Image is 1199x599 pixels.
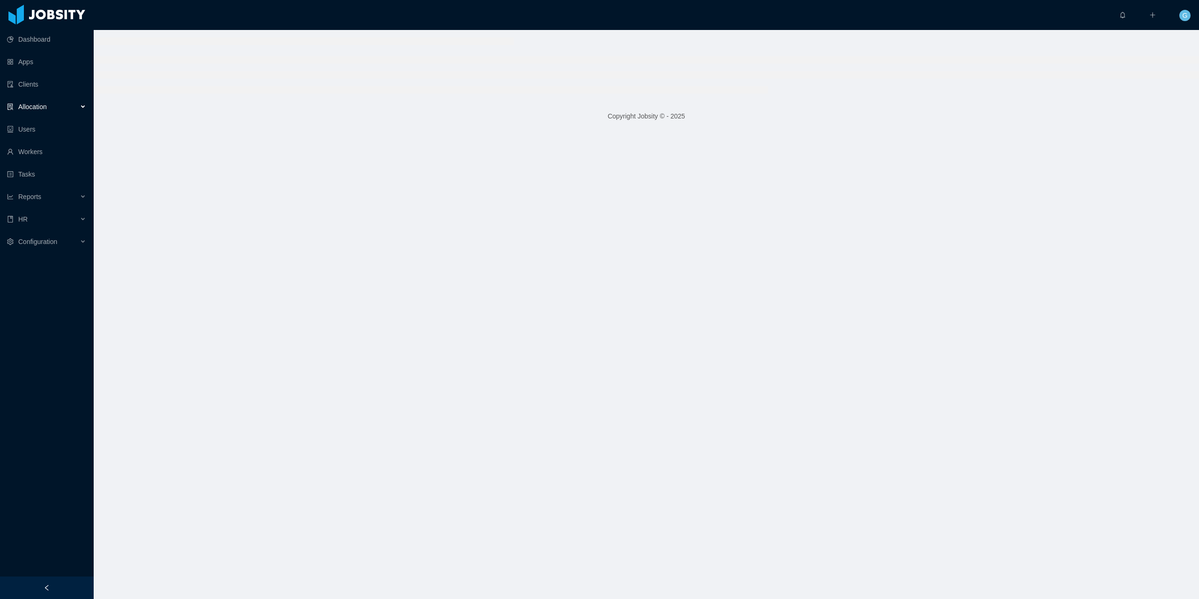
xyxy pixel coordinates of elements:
[18,215,28,223] span: HR
[7,75,86,94] a: icon: auditClients
[1126,7,1135,16] sup: 0
[7,216,14,222] i: icon: book
[18,238,57,245] span: Configuration
[7,120,86,139] a: icon: robotUsers
[1149,12,1156,18] i: icon: plus
[1119,12,1126,18] i: icon: bell
[7,30,86,49] a: icon: pie-chartDashboard
[7,238,14,245] i: icon: setting
[7,165,86,184] a: icon: profileTasks
[7,52,86,71] a: icon: appstoreApps
[7,193,14,200] i: icon: line-chart
[18,193,41,200] span: Reports
[7,104,14,110] i: icon: solution
[94,100,1199,133] footer: Copyright Jobsity © - 2025
[7,142,86,161] a: icon: userWorkers
[1183,10,1188,21] span: G
[18,103,47,111] span: Allocation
